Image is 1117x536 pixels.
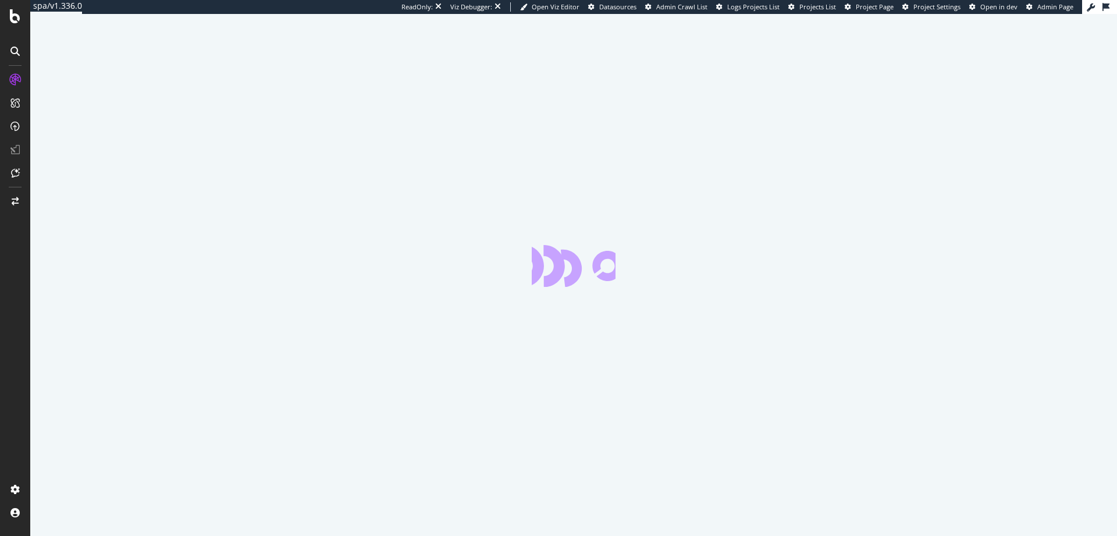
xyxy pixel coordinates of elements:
span: Admin Page [1037,2,1073,11]
div: animation [532,245,616,287]
span: Project Page [856,2,894,11]
a: Admin Page [1026,2,1073,12]
a: Admin Crawl List [645,2,707,12]
a: Project Settings [902,2,961,12]
span: Projects List [799,2,836,11]
div: ReadOnly: [401,2,433,12]
a: Open in dev [969,2,1018,12]
span: Open in dev [980,2,1018,11]
a: Project Page [845,2,894,12]
span: Datasources [599,2,636,11]
span: Admin Crawl List [656,2,707,11]
div: Viz Debugger: [450,2,492,12]
a: Logs Projects List [716,2,780,12]
a: Open Viz Editor [520,2,579,12]
span: Logs Projects List [727,2,780,11]
span: Project Settings [913,2,961,11]
span: Open Viz Editor [532,2,579,11]
a: Projects List [788,2,836,12]
a: Datasources [588,2,636,12]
